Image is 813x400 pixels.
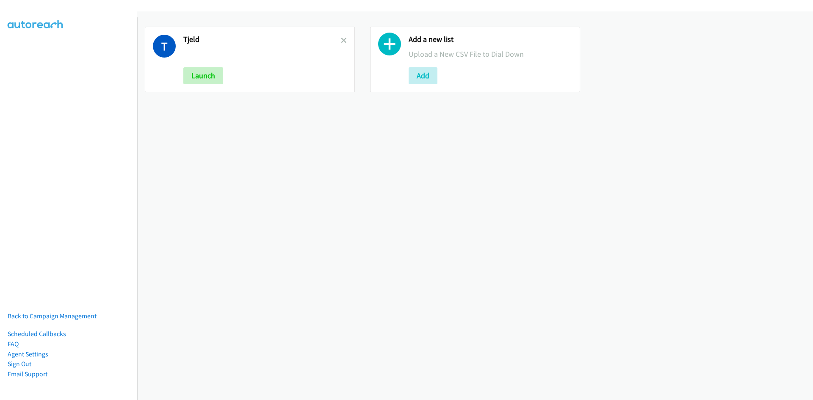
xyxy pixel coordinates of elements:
[8,330,66,338] a: Scheduled Callbacks
[8,312,97,320] a: Back to Campaign Management
[183,67,223,84] button: Launch
[8,340,19,348] a: FAQ
[409,48,572,60] p: Upload a New CSV File to Dial Down
[409,35,572,44] h2: Add a new list
[8,360,31,368] a: Sign Out
[8,350,48,358] a: Agent Settings
[8,370,47,378] a: Email Support
[183,35,341,44] h2: Tjeld
[409,67,437,84] button: Add
[153,35,176,58] h1: T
